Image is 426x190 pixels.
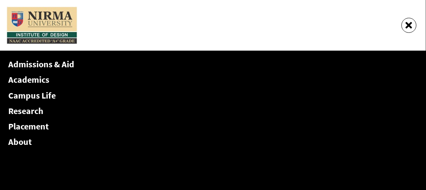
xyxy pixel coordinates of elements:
[401,18,417,33] a: Close
[8,105,43,116] a: Research
[8,90,56,101] a: Campus Life
[8,74,49,85] a: Academics
[8,121,49,132] a: Placement
[8,59,74,70] a: Admissions & Aid
[6,6,77,44] img: main_logo
[8,136,32,147] a: About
